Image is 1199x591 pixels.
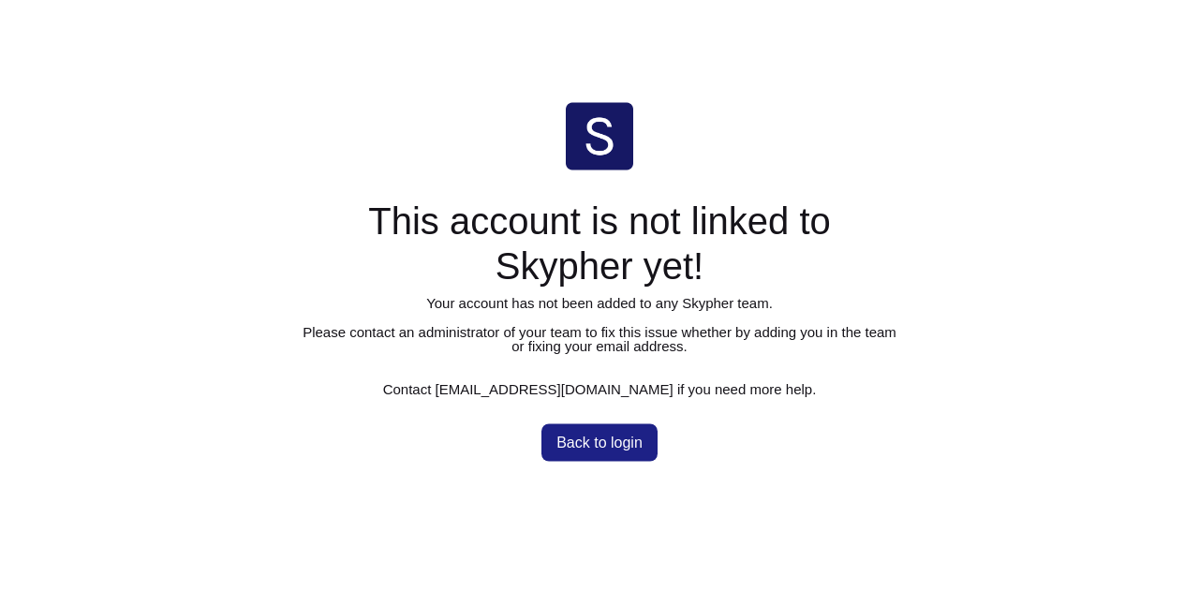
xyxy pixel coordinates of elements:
[300,198,899,288] h1: This account is not linked to Skypher yet!
[541,423,658,461] button: Back to login
[566,102,633,170] img: skypher
[300,324,899,352] p: Please contact an administrator of your team to fix this issue whether by adding you in the team ...
[556,435,643,450] span: Back to login
[300,381,899,395] p: Contact [EMAIL_ADDRESS][DOMAIN_NAME] if you need more help.
[300,295,899,309] p: Your account has not been added to any Skypher team.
